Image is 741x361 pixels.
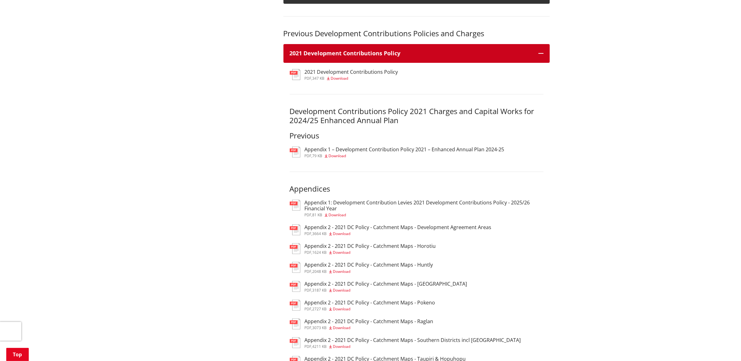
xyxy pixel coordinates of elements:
[305,318,433,324] h3: Appendix 2 - 2021 DC Policy - Catchment Maps - Raglan
[290,69,300,80] img: document-pdf.svg
[305,307,435,311] div: ,
[305,250,312,255] span: pdf
[305,270,433,273] div: ,
[290,262,300,273] img: document-pdf.svg
[313,306,327,312] span: 2727 KB
[313,212,323,218] span: 81 KB
[305,231,312,236] span: pdf
[305,147,504,153] h3: Appendix 1 – Development Contribution Policy 2021 – Enhanced Annual Plan 2024-25
[290,147,504,158] a: Appendix 1 – Development Contribution Policy 2021 – Enhanced Annual Plan 2024-25 pdf,79 KB Download
[305,337,521,343] h3: Appendix 2 - 2021 DC Policy - Catchment Maps - Southern Districts incl [GEOGRAPHIC_DATA]
[305,325,312,330] span: pdf
[333,250,351,255] span: Download
[333,344,351,349] span: Download
[290,318,300,329] img: document-pdf.svg
[290,300,300,311] img: document-pdf.svg
[305,200,543,212] h3: Appendix 1: Development Contribution Levies 2021 Development Contributions Policy - 2025/26 Finan...
[305,153,312,158] span: pdf
[290,224,300,235] img: document-pdf.svg
[712,335,735,357] iframe: Messenger Launcher
[329,212,346,218] span: Download
[290,200,300,211] img: document-pdf.svg
[290,107,543,125] h3: Development Contributions Policy 2021 Charges and Capital Works for 2024/25 Enhanced Annual Plan
[305,345,521,348] div: ,
[290,243,436,254] a: Appendix 2 - 2021 DC Policy - Catchment Maps - Horotiu pdf,1624 KB Download
[333,288,351,293] span: Download
[305,326,433,330] div: ,
[305,69,398,75] h3: 2021 Development Contributions Policy
[305,344,312,349] span: pdf
[333,231,351,236] span: Download
[305,306,312,312] span: pdf
[313,288,327,293] span: 3187 KB
[290,224,492,236] a: Appendix 2 - 2021 DC Policy - Catchment Maps - Development Agreement Areas pdf,3664 KB Download
[331,76,348,81] span: Download
[313,269,327,274] span: 2048 KB
[290,131,543,140] h3: Previous
[305,300,435,306] h3: Appendix 2 - 2021 DC Policy - Catchment Maps - Pokeno
[305,269,312,274] span: pdf
[290,281,300,292] img: document-pdf.svg
[305,288,467,292] div: ,
[329,153,346,158] span: Download
[305,77,398,80] div: ,
[333,269,351,274] span: Download
[313,76,325,81] span: 347 KB
[290,69,398,80] a: 2021 Development Contributions Policy pdf,347 KB Download
[313,231,327,236] span: 3664 KB
[313,250,327,255] span: 1624 KB
[290,243,300,254] img: document-pdf.svg
[333,306,351,312] span: Download
[305,262,433,268] h3: Appendix 2 - 2021 DC Policy - Catchment Maps - Huntly
[290,337,300,348] img: document-pdf.svg
[6,348,29,361] a: Top
[305,243,436,249] h3: Appendix 2 - 2021 DC Policy - Catchment Maps - Horotiu
[305,281,467,287] h3: Appendix 2 - 2021 DC Policy - Catchment Maps - [GEOGRAPHIC_DATA]
[290,281,467,292] a: Appendix 2 - 2021 DC Policy - Catchment Maps - [GEOGRAPHIC_DATA] pdf,3187 KB Download
[290,300,435,311] a: Appendix 2 - 2021 DC Policy - Catchment Maps - Pokeno pdf,2727 KB Download
[333,325,351,330] span: Download
[305,154,504,158] div: ,
[290,172,543,193] h3: Appendices
[290,147,300,158] img: document-pdf.svg
[290,318,433,330] a: Appendix 2 - 2021 DC Policy - Catchment Maps - Raglan pdf,3073 KB Download
[313,325,327,330] span: 3073 KB
[305,224,492,230] h3: Appendix 2 - 2021 DC Policy - Catchment Maps - Development Agreement Areas
[313,344,327,349] span: 4211 KB
[305,213,543,217] div: ,
[305,251,436,254] div: ,
[305,232,492,236] div: ,
[305,212,312,218] span: pdf
[290,50,532,57] h3: 2021 Development Contributions Policy
[283,44,550,63] button: 2021 Development Contributions Policy
[290,262,433,273] a: Appendix 2 - 2021 DC Policy - Catchment Maps - Huntly pdf,2048 KB Download
[290,337,521,348] a: Appendix 2 - 2021 DC Policy - Catchment Maps - Southern Districts incl [GEOGRAPHIC_DATA] pdf,4211...
[313,153,323,158] span: 79 KB
[305,288,312,293] span: pdf
[290,200,543,217] a: Appendix 1: Development Contribution Levies 2021 Development Contributions Policy - 2025/26 Finan...
[283,29,550,38] h3: Previous Development Contributions Policies and Charges
[305,76,312,81] span: pdf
